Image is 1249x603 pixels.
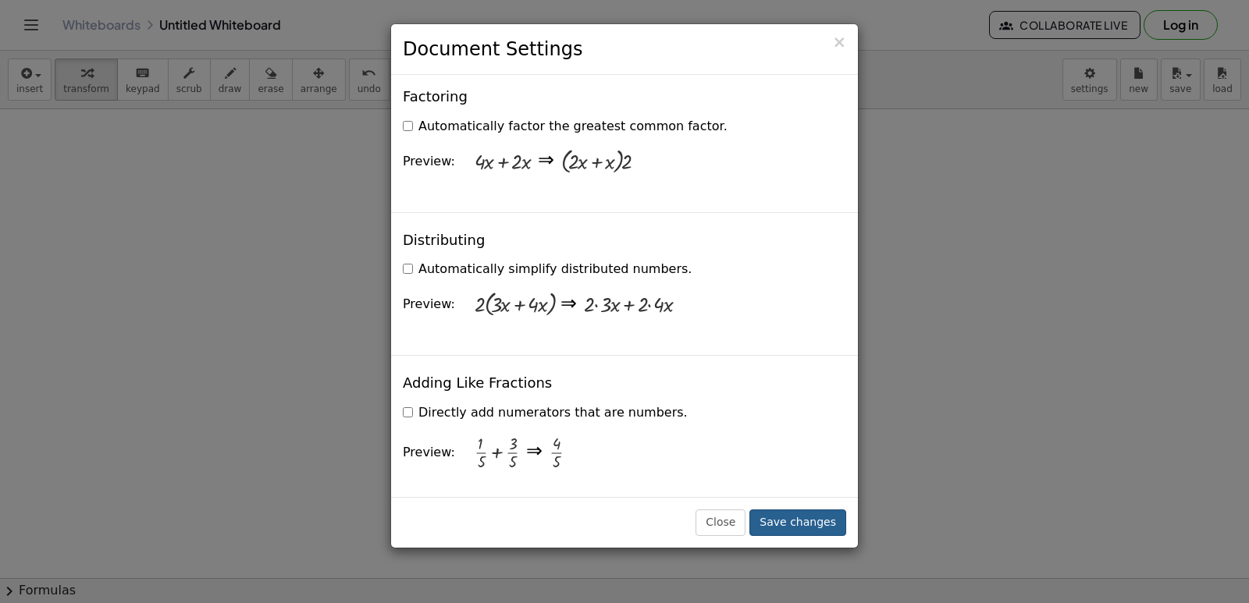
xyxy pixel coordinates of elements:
button: Close [696,509,745,536]
h4: Distributing [403,232,485,248]
label: Automatically simplify distributed numbers. [403,261,692,278]
span: × [832,33,846,51]
input: Automatically simplify distributed numbers. [403,264,413,274]
input: Directly add numerators that are numbers. [403,407,413,417]
input: Automatically factor the greatest common factor. [403,121,413,131]
span: Preview: [403,154,455,168]
h3: Document Settings [403,36,846,62]
span: Preview: [403,296,455,311]
span: Preview: [403,445,455,459]
h4: Adding Like Fractions [403,375,552,391]
label: Directly add numerators that are numbers. [403,404,688,422]
div: ⇒ [526,438,543,466]
div: ⇒ [538,147,554,176]
h4: Factoring [403,89,468,105]
button: Save changes [749,509,846,536]
div: ⇒ [560,291,577,319]
label: Automatically factor the greatest common factor. [403,118,728,136]
button: Close [832,34,846,51]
